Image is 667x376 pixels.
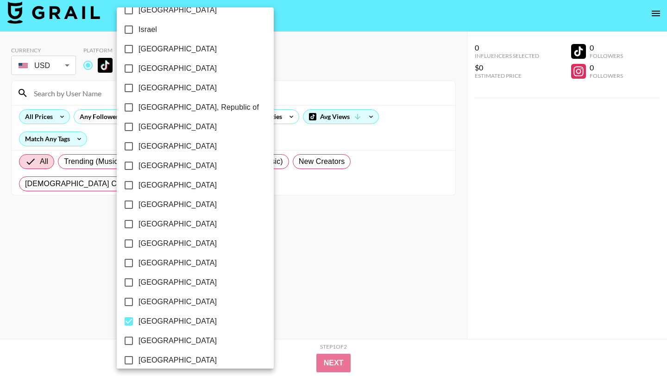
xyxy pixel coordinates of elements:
[138,121,217,132] span: [GEOGRAPHIC_DATA]
[138,316,217,327] span: [GEOGRAPHIC_DATA]
[138,82,217,94] span: [GEOGRAPHIC_DATA]
[138,5,217,16] span: [GEOGRAPHIC_DATA]
[138,141,217,152] span: [GEOGRAPHIC_DATA]
[138,355,217,366] span: [GEOGRAPHIC_DATA]
[138,24,157,35] span: Israel
[138,199,217,210] span: [GEOGRAPHIC_DATA]
[138,238,217,249] span: [GEOGRAPHIC_DATA]
[621,330,656,365] iframe: Drift Widget Chat Controller
[138,102,259,113] span: [GEOGRAPHIC_DATA], Republic of
[138,335,217,346] span: [GEOGRAPHIC_DATA]
[138,160,217,171] span: [GEOGRAPHIC_DATA]
[138,219,217,230] span: [GEOGRAPHIC_DATA]
[138,296,217,307] span: [GEOGRAPHIC_DATA]
[138,63,217,74] span: [GEOGRAPHIC_DATA]
[138,180,217,191] span: [GEOGRAPHIC_DATA]
[138,257,217,269] span: [GEOGRAPHIC_DATA]
[138,277,217,288] span: [GEOGRAPHIC_DATA]
[138,44,217,55] span: [GEOGRAPHIC_DATA]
